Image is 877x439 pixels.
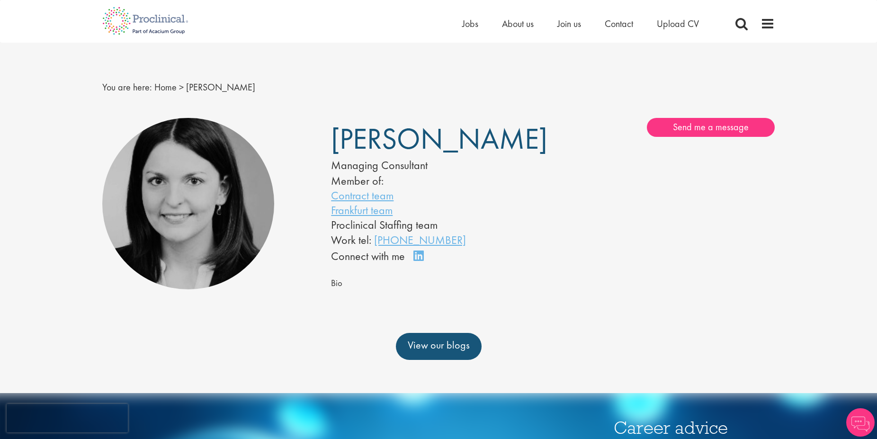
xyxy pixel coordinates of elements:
[102,118,274,290] img: Johanna Klonek
[331,233,371,247] span: Work tel:
[647,118,775,137] a: Send me a message
[396,333,482,359] a: View our blogs
[557,18,581,30] a: Join us
[331,278,342,289] span: Bio
[331,217,524,232] li: Proclinical Staffing team
[502,18,534,30] a: About us
[605,18,633,30] a: Contact
[846,408,875,437] img: Chatbot
[179,81,184,93] span: >
[154,81,177,93] a: breadcrumb link
[331,188,394,203] a: Contract team
[7,404,128,432] iframe: reCAPTCHA
[374,233,466,247] a: [PHONE_NUMBER]
[186,81,255,93] span: [PERSON_NAME]
[614,419,742,437] h3: Career advice
[462,18,478,30] a: Jobs
[331,120,547,158] span: [PERSON_NAME]
[331,173,384,188] label: Member of:
[331,157,524,173] div: Managing Consultant
[102,81,152,93] span: You are here:
[657,18,699,30] a: Upload CV
[331,203,393,217] a: Frankfurt team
